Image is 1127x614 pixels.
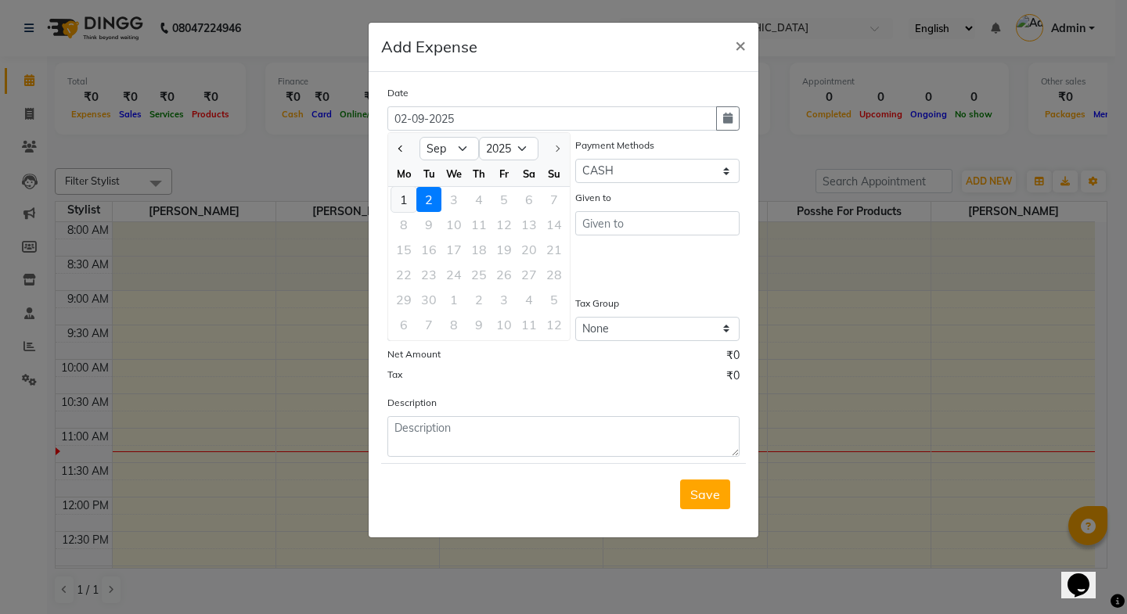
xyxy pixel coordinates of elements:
[416,187,441,212] div: 2
[479,137,538,160] select: Select year
[575,138,654,153] label: Payment Methods
[466,161,491,186] div: Th
[419,137,479,160] select: Select month
[391,187,416,212] div: Monday, September 1, 2025
[394,136,408,161] button: Previous month
[517,161,542,186] div: Sa
[690,487,720,502] span: Save
[391,187,416,212] div: 1
[416,161,441,186] div: Tu
[575,296,619,311] label: Tax Group
[722,23,758,66] button: Close
[416,187,441,212] div: Tuesday, September 2, 2025
[387,396,437,410] label: Description
[735,33,746,56] span: ×
[575,211,740,235] input: Given to
[441,161,466,186] div: We
[391,161,416,186] div: Mo
[726,368,740,388] span: ₹0
[387,347,441,361] label: Net Amount
[575,191,611,205] label: Given to
[542,161,567,186] div: Su
[1061,551,1111,598] iframe: chat widget
[381,35,477,59] h5: Add Expense
[387,86,409,100] label: Date
[387,368,402,382] label: Tax
[491,161,517,186] div: Fr
[680,479,730,509] button: Save
[726,347,740,368] span: ₹0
